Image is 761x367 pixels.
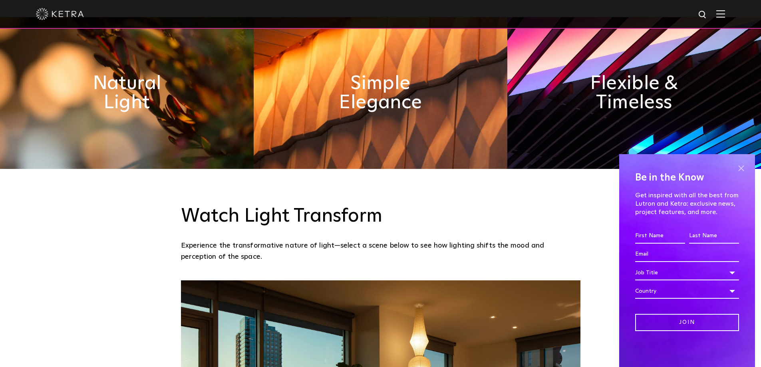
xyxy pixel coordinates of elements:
[635,191,739,216] p: Get inspired with all the best from Lutron and Ketra: exclusive news, project features, and more.
[635,170,739,185] h4: Be in the Know
[635,265,739,280] div: Job Title
[716,10,725,18] img: Hamburger%20Nav.svg
[181,205,580,228] h3: Watch Light Transform
[635,284,739,299] div: Country
[181,240,576,263] p: Experience the transformative nature of light—select a scene below to see how lighting shifts the...
[689,228,739,244] input: Last Name
[67,74,187,112] h2: Natural Light
[635,228,685,244] input: First Name
[698,10,708,20] img: search icon
[36,8,84,20] img: ketra-logo-2019-white
[507,17,761,169] img: flexible_timeless_ketra
[574,74,694,112] h2: Flexible & Timeless
[254,17,507,169] img: simple_elegance
[635,314,739,331] input: Join
[320,74,440,112] h2: Simple Elegance
[635,247,739,262] input: Email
